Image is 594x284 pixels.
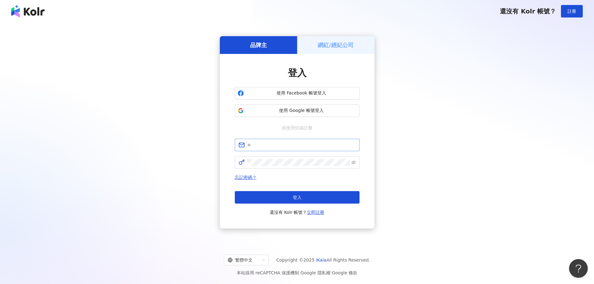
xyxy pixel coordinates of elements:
[293,195,302,200] span: 登入
[316,258,326,262] a: iKala
[228,255,259,265] div: 繁體中文
[307,210,324,215] a: 立即註冊
[246,90,357,96] span: 使用 Facebook 帳號登入
[561,5,583,17] button: 註冊
[235,104,360,117] button: 使用 Google 帳號登入
[246,108,357,114] span: 使用 Google 帳號登入
[301,270,331,275] a: Google 隱私權
[500,7,556,15] span: 還沒有 Kolr 帳號？
[11,5,45,17] img: logo
[569,259,588,278] iframe: Help Scout Beacon - Open
[237,269,357,277] span: 本站採用 reCAPTCHA 保護機制
[250,41,267,49] h5: 品牌主
[235,191,360,204] button: 登入
[270,209,325,216] span: 還沒有 Kolr 帳號？
[235,87,360,99] button: 使用 Facebook 帳號登入
[276,256,370,264] span: Copyright © 2025 All Rights Reserved.
[288,67,307,78] span: 登入
[567,9,576,14] span: 註冊
[299,270,301,275] span: |
[318,41,354,49] h5: 網紅/經紀公司
[235,175,257,180] a: 忘記密碼？
[332,270,357,275] a: Google 條款
[351,160,356,165] span: eye-invisible
[278,124,317,131] span: 或使用信箱註冊
[331,270,332,275] span: |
